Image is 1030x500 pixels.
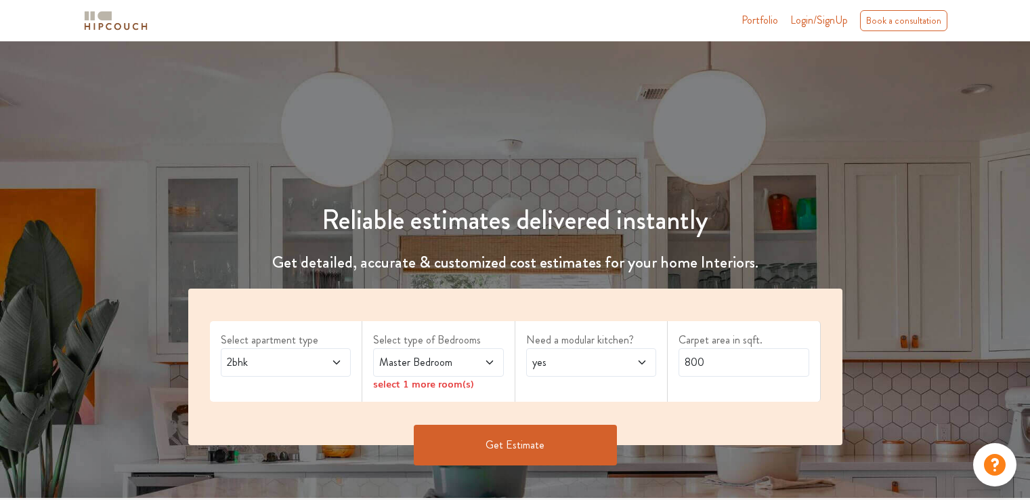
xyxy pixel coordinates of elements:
[180,253,851,272] h4: Get detailed, accurate & customized cost estimates for your home Interiors.
[679,332,809,348] label: Carpet area in sqft.
[373,377,504,391] div: select 1 more room(s)
[82,9,150,33] img: logo-horizontal.svg
[790,12,848,28] span: Login/SignUp
[679,348,809,377] input: Enter area sqft
[742,12,778,28] a: Portfolio
[180,204,851,236] h1: Reliable estimates delivered instantly
[224,354,313,371] span: 2bhk
[377,354,465,371] span: Master Bedroom
[221,332,351,348] label: Select apartment type
[373,332,504,348] label: Select type of Bedrooms
[82,5,150,36] span: logo-horizontal.svg
[414,425,617,465] button: Get Estimate
[860,10,947,31] div: Book a consultation
[530,354,618,371] span: yes
[526,332,657,348] label: Need a modular kitchen?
